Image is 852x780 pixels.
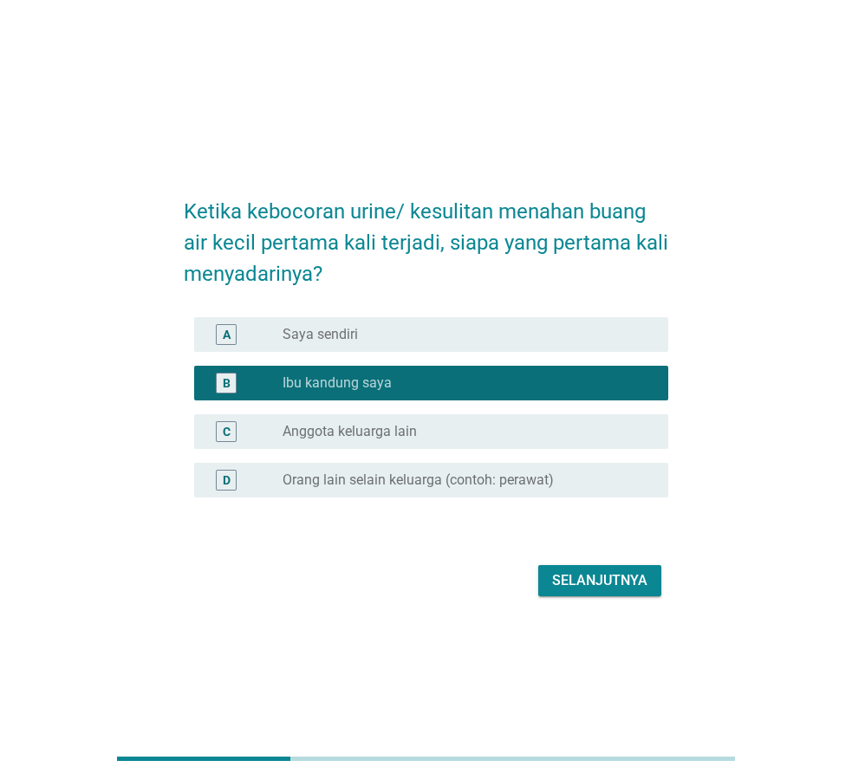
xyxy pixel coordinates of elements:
[283,374,392,392] label: Ibu kandung saya
[538,565,661,596] button: Selanjutnya
[223,471,231,490] div: D
[552,570,647,591] div: Selanjutnya
[283,471,554,489] label: Orang lain selain keluarga (contoh: perawat)
[223,326,231,344] div: A
[223,423,231,441] div: C
[283,423,417,440] label: Anggota keluarga lain
[184,179,668,289] h2: Ketika kebocoran urine/ kesulitan menahan buang air kecil pertama kali terjadi, siapa yang pertam...
[223,374,231,393] div: B
[283,326,358,343] label: Saya sendiri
